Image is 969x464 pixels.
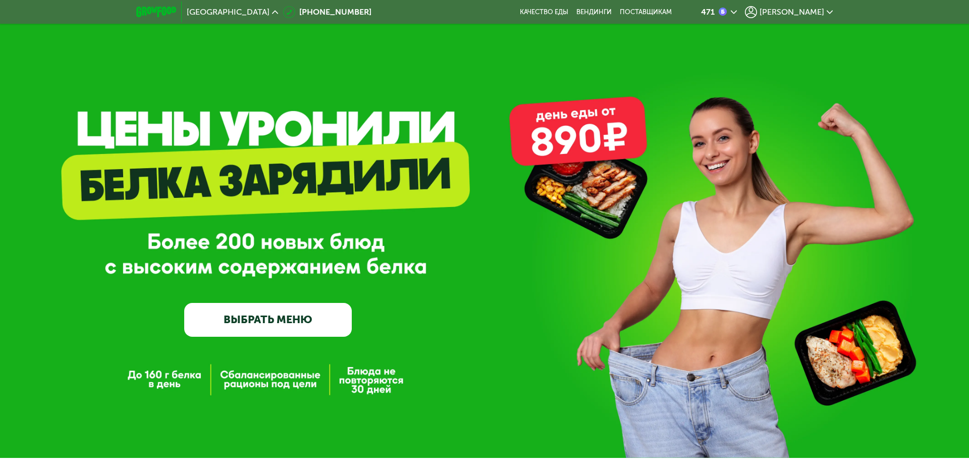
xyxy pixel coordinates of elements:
span: [GEOGRAPHIC_DATA] [187,8,270,16]
div: поставщикам [620,8,672,16]
span: [PERSON_NAME] [760,8,824,16]
div: 471 [701,8,715,16]
a: Вендинги [576,8,612,16]
a: ВЫБРАТЬ МЕНЮ [184,303,352,337]
a: Качество еды [520,8,568,16]
a: [PHONE_NUMBER] [283,6,371,18]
